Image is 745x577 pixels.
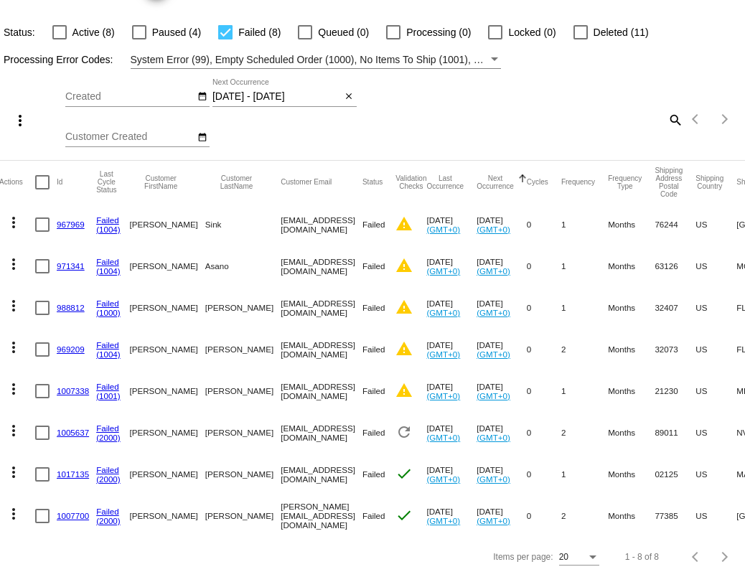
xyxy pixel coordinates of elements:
mat-cell: [PERSON_NAME] [129,454,205,495]
a: Failed [96,299,119,308]
mat-cell: [DATE] [477,370,527,412]
a: (2000) [96,433,121,442]
a: (GMT+0) [426,266,460,276]
button: Change sorting for CustomerEmail [281,178,332,187]
input: Created [65,91,195,103]
mat-cell: [PERSON_NAME] [205,412,281,454]
mat-cell: 1 [561,454,608,495]
mat-icon: warning [395,215,413,233]
mat-cell: Months [608,454,655,495]
a: (GMT+0) [477,516,510,525]
mat-icon: close [344,91,354,103]
mat-icon: warning [395,257,413,274]
button: Change sorting for CustomerLastName [205,174,268,190]
button: Change sorting for NextOccurrenceUtc [477,174,514,190]
a: (GMT+0) [477,433,510,442]
mat-cell: 1 [561,287,608,329]
mat-cell: 32407 [655,287,695,329]
mat-icon: more_vert [5,380,22,398]
a: (1001) [96,391,121,400]
a: Failed [96,465,119,474]
a: Failed [96,215,119,225]
a: 1007700 [57,511,89,520]
mat-cell: US [695,412,736,454]
mat-cell: [PERSON_NAME] [205,454,281,495]
a: (2000) [96,516,121,525]
mat-cell: [PERSON_NAME] [129,329,205,370]
mat-icon: more_vert [5,464,22,481]
mat-cell: [EMAIL_ADDRESS][DOMAIN_NAME] [281,204,362,245]
mat-cell: [DATE] [426,495,477,537]
a: (1004) [96,350,121,359]
mat-cell: 1 [561,204,608,245]
mat-cell: Months [608,329,655,370]
span: Status: [4,27,35,38]
mat-cell: Asano [205,245,281,287]
button: Next page [711,105,739,133]
mat-cell: [PERSON_NAME] [205,287,281,329]
mat-cell: [DATE] [477,454,527,495]
mat-icon: date_range [197,132,207,144]
span: Processing (0) [406,24,471,41]
button: Change sorting for ShippingPostcode [655,166,683,198]
mat-cell: [EMAIL_ADDRESS][DOMAIN_NAME] [281,245,362,287]
a: (GMT+0) [426,433,460,442]
span: Failed [362,511,385,520]
mat-icon: more_vert [5,339,22,356]
button: Change sorting for Status [362,178,383,187]
mat-cell: US [695,245,736,287]
mat-cell: [EMAIL_ADDRESS][DOMAIN_NAME] [281,287,362,329]
mat-icon: more_vert [11,112,29,129]
mat-icon: more_vert [5,297,22,314]
mat-cell: 2 [561,412,608,454]
a: Failed [96,340,119,350]
mat-cell: [EMAIL_ADDRESS][DOMAIN_NAME] [281,370,362,412]
mat-cell: Months [608,245,655,287]
mat-icon: warning [395,299,413,316]
mat-cell: 0 [527,287,561,329]
mat-cell: Months [608,412,655,454]
mat-cell: US [695,454,736,495]
a: 971341 [57,261,85,271]
a: (1004) [96,225,121,234]
a: (2000) [96,474,121,484]
mat-cell: Months [608,204,655,245]
a: (GMT+0) [477,266,510,276]
mat-cell: 0 [527,454,561,495]
mat-icon: warning [395,382,413,399]
mat-cell: [DATE] [477,412,527,454]
mat-cell: 0 [527,329,561,370]
mat-icon: check [395,507,413,524]
span: Locked (0) [508,24,556,41]
span: Paused (4) [152,24,201,41]
a: Failed [96,507,119,516]
a: 1017135 [57,469,89,479]
span: Queued (0) [318,24,369,41]
mat-cell: [EMAIL_ADDRESS][DOMAIN_NAME] [281,412,362,454]
a: 969209 [57,344,85,354]
mat-cell: 0 [527,245,561,287]
button: Change sorting for LastProcessingCycleId [96,170,116,194]
mat-cell: [PERSON_NAME] [129,370,205,412]
span: Failed [362,344,385,354]
mat-icon: more_vert [5,255,22,273]
span: Failed [362,220,385,229]
mat-cell: 02125 [655,454,695,495]
mat-cell: 2 [561,329,608,370]
input: Customer Created [65,131,195,143]
mat-cell: [DATE] [426,370,477,412]
mat-cell: [PERSON_NAME] [129,287,205,329]
mat-cell: [PERSON_NAME] [129,204,205,245]
span: Active (8) [72,24,115,41]
span: Failed [362,386,385,395]
mat-cell: US [695,204,736,245]
span: Failed [362,303,385,312]
a: 967969 [57,220,85,229]
a: 988812 [57,303,85,312]
mat-cell: [PERSON_NAME] [205,495,281,537]
mat-cell: US [695,287,736,329]
mat-cell: Months [608,287,655,329]
mat-cell: [PERSON_NAME] [129,245,205,287]
mat-cell: [PERSON_NAME] [205,370,281,412]
mat-cell: 89011 [655,412,695,454]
